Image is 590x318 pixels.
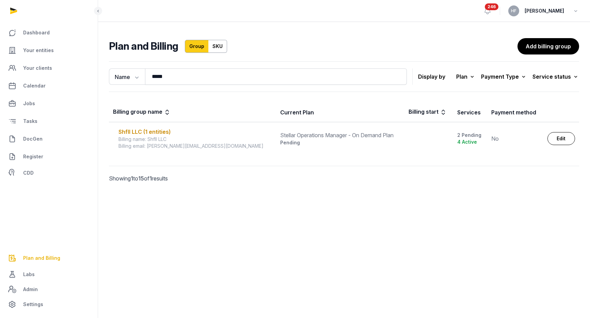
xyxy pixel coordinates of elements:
span: CDD [23,169,34,177]
a: Labs [5,266,92,283]
a: Your entities [5,42,92,59]
a: Register [5,148,92,165]
span: Admin [23,285,38,293]
span: Labs [23,270,35,279]
a: Admin [5,283,92,296]
span: 15 [138,175,144,182]
span: Plan and Billing [23,254,60,262]
div: Service status [532,72,579,81]
div: Stellar Operations Manager - On Demand Plan [280,131,400,139]
a: Dashboard [5,25,92,41]
span: DocGen [23,135,43,143]
a: Group [185,40,209,53]
a: Plan and Billing [5,250,92,266]
span: Dashboard [23,29,50,37]
a: CDD [5,166,92,180]
button: HF [508,5,519,16]
h2: Plan and Billing [109,40,178,53]
div: Services [457,108,481,116]
div: Shfll LLC (1 entities) [118,128,272,136]
div: 4 Active [457,139,483,145]
span: Settings [23,300,43,308]
a: Calendar [5,78,92,94]
a: Edit [547,132,575,145]
div: Payment method [491,108,536,116]
a: Settings [5,296,92,313]
a: Tasks [5,113,92,129]
p: Display by [418,71,445,82]
a: Jobs [5,95,92,112]
span: Calendar [23,82,46,90]
div: Current Plan [280,108,314,116]
span: HF [511,9,516,13]
div: Plan [456,72,476,81]
button: Name [109,68,145,85]
div: Pending [280,139,400,146]
span: Register [23,153,43,161]
div: Billing name: Shfll LLC [118,136,272,143]
a: Add billing group [517,38,579,54]
span: Jobs [23,99,35,108]
span: 1 [149,175,152,182]
span: 246 [485,3,498,10]
span: Tasks [23,117,37,125]
div: Billing email: [PERSON_NAME][EMAIL_ADDRESS][DOMAIN_NAME] [118,143,272,149]
div: Billing start [409,108,447,117]
span: 1 [131,175,133,182]
p: Showing to of results [109,166,218,191]
span: Your clients [23,64,52,72]
div: 2 Pending [457,132,483,139]
span: Your entities [23,46,54,54]
div: Billing group name [113,108,171,117]
a: DocGen [5,131,92,147]
a: SKU [208,40,227,53]
div: No [491,134,539,143]
div: Payment Type [481,72,527,81]
span: [PERSON_NAME] [525,7,564,15]
a: Your clients [5,60,92,76]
